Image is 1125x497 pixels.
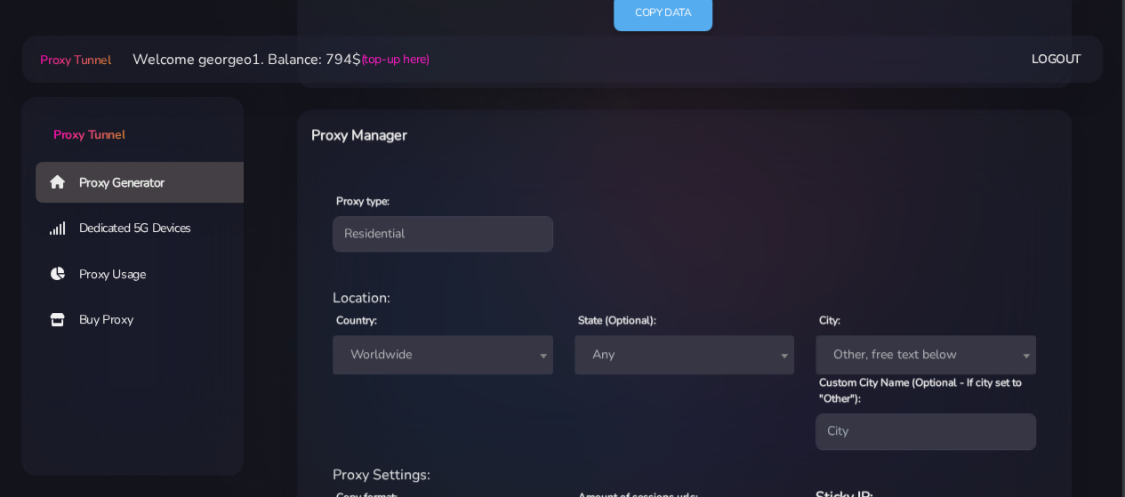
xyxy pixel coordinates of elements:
a: Logout [1032,43,1081,76]
a: (top-up here) [361,50,430,68]
label: City: [819,312,840,328]
input: City [816,413,1036,449]
span: Any [585,342,784,367]
div: Location: [322,287,1047,309]
a: Dedicated 5G Devices [36,208,258,249]
a: Buy Proxy [36,300,258,341]
span: Worldwide [343,342,542,367]
span: Worldwide [333,335,553,374]
h6: Proxy Manager [311,124,737,147]
span: Proxy Tunnel [53,126,125,143]
li: Welcome georgeo1. Balance: 794$ [111,49,430,70]
label: State (Optional): [578,312,656,328]
a: Proxy Generator [36,162,258,203]
a: Proxy Tunnel [21,97,244,144]
span: Other, free text below [816,335,1036,374]
a: Proxy Tunnel [36,45,110,74]
iframe: Webchat Widget [863,206,1103,475]
a: Proxy Usage [36,254,258,295]
div: Proxy Settings: [322,464,1047,485]
span: Other, free text below [826,342,1025,367]
label: Country: [336,312,377,328]
span: Proxy Tunnel [40,52,110,68]
span: Any [575,335,795,374]
label: Proxy type: [336,193,390,209]
label: Custom City Name (Optional - If city set to "Other"): [819,374,1036,406]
